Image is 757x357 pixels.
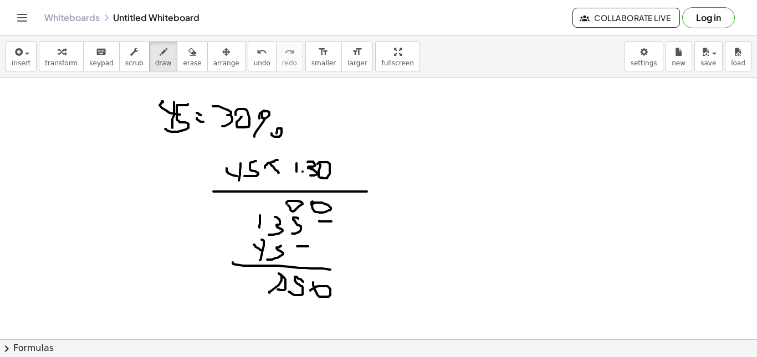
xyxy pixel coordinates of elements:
i: keyboard [96,45,106,59]
span: new [672,59,686,67]
i: format_size [352,45,362,59]
span: keypad [89,59,114,67]
span: settings [631,59,657,67]
button: redoredo [276,42,303,71]
button: new [666,42,692,71]
button: format_sizelarger [341,42,373,71]
button: fullscreen [375,42,420,71]
span: erase [183,59,201,67]
span: undo [254,59,270,67]
span: save [700,59,716,67]
button: undoundo [248,42,277,71]
button: insert [6,42,37,71]
i: format_size [318,45,329,59]
button: arrange [207,42,245,71]
span: arrange [213,59,239,67]
button: transform [39,42,84,71]
span: load [731,59,745,67]
button: Toggle navigation [13,9,31,27]
a: Whiteboards [44,12,100,23]
i: redo [284,45,295,59]
button: load [725,42,751,71]
i: undo [257,45,267,59]
span: scrub [125,59,144,67]
button: save [694,42,723,71]
span: redo [282,59,297,67]
span: draw [155,59,172,67]
button: Collaborate Live [572,8,680,28]
button: draw [149,42,178,71]
span: Collaborate Live [582,13,671,23]
span: insert [12,59,30,67]
span: smaller [311,59,336,67]
button: scrub [119,42,150,71]
button: erase [177,42,207,71]
span: larger [347,59,367,67]
span: transform [45,59,78,67]
button: keyboardkeypad [83,42,120,71]
button: format_sizesmaller [305,42,342,71]
button: Log in [682,7,735,28]
button: settings [625,42,663,71]
span: fullscreen [381,59,413,67]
